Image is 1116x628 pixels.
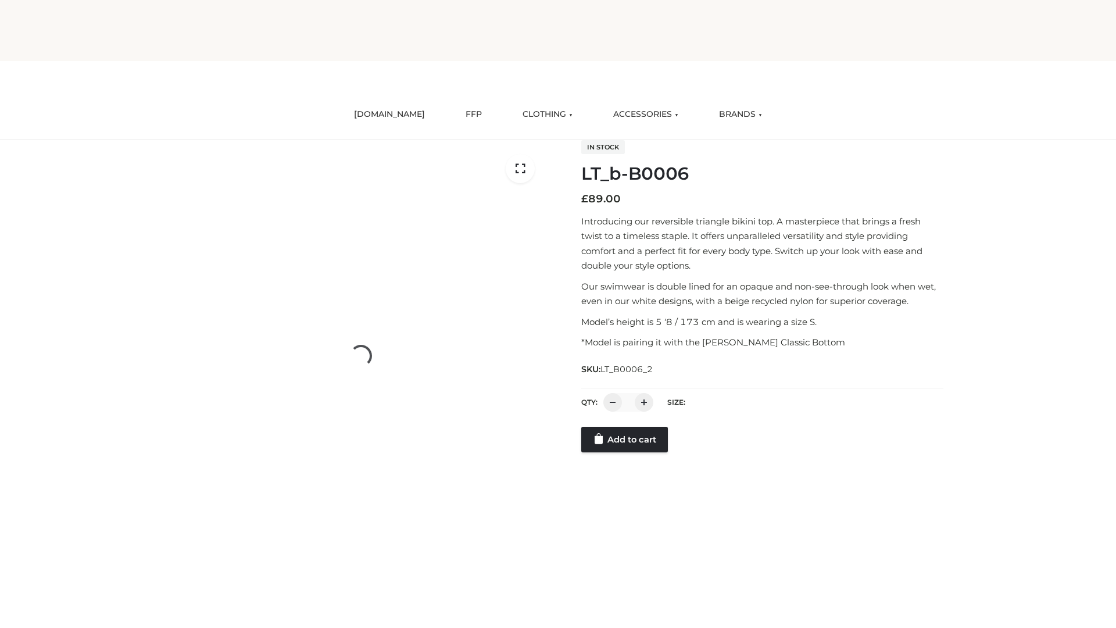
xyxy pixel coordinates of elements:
a: CLOTHING [514,102,581,127]
span: LT_B0006_2 [600,364,653,374]
a: [DOMAIN_NAME] [345,102,434,127]
a: Add to cart [581,427,668,452]
p: Introducing our reversible triangle bikini top. A masterpiece that brings a fresh twist to a time... [581,214,943,273]
label: QTY: [581,398,598,406]
h1: LT_b-B0006 [581,163,943,184]
bdi: 89.00 [581,192,621,205]
p: Our swimwear is double lined for an opaque and non-see-through look when wet, even in our white d... [581,279,943,309]
p: *Model is pairing it with the [PERSON_NAME] Classic Bottom [581,335,943,350]
span: SKU: [581,362,654,376]
a: FFP [457,102,491,127]
a: BRANDS [710,102,771,127]
span: In stock [581,140,625,154]
span: £ [581,192,588,205]
p: Model’s height is 5 ‘8 / 173 cm and is wearing a size S. [581,315,943,330]
a: ACCESSORIES [604,102,687,127]
label: Size: [667,398,685,406]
